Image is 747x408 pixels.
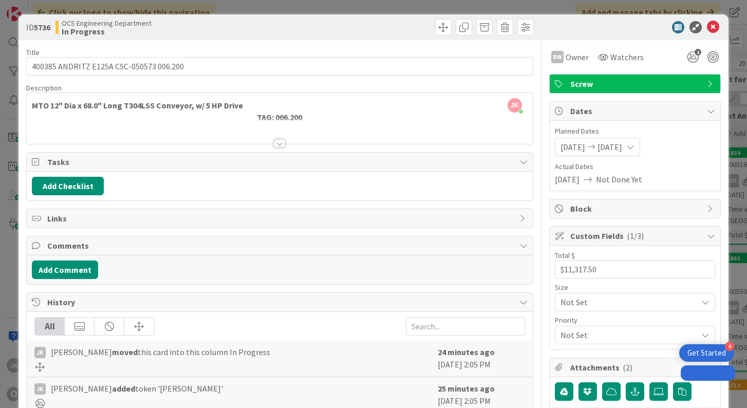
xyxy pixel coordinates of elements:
div: Size [555,284,715,291]
label: Total $ [555,251,575,260]
label: Title [26,48,40,57]
div: Get Started [687,348,726,358]
span: 2 [695,49,701,55]
b: In Progress [62,27,152,35]
span: [PERSON_NAME] this card into this column In Progress [51,346,270,358]
span: Not Set [561,328,692,342]
strong: MTO 12" Dia x 68.0" Long T304LSS Conveyor, w/ 5 HP Drive [32,100,243,110]
span: [DATE] [555,173,580,186]
div: All [35,318,65,335]
span: [DATE] [597,141,622,153]
b: 5736 [34,22,50,32]
span: Dates [570,105,702,117]
span: Planned Dates [555,126,715,137]
div: JK [34,347,46,358]
span: Owner [566,51,589,63]
span: JK [508,98,522,113]
span: ID [26,21,50,33]
span: Not Done Yet [596,173,642,186]
span: ( 1/3 ) [627,231,644,241]
b: added [112,383,135,394]
div: 4 [725,342,734,351]
span: ( 2 ) [623,362,632,373]
span: Watchers [610,51,644,63]
b: 25 minutes ago [438,383,495,394]
span: [PERSON_NAME] token '[PERSON_NAME]' [51,382,223,395]
span: Custom Fields [570,230,702,242]
div: [DATE] 2:05 PM [438,382,525,408]
button: Add Comment [32,261,98,279]
span: OCS Engineering Department [62,19,152,27]
div: [DATE] 2:05 PM [438,346,525,372]
span: Comments [47,239,514,252]
b: moved [112,347,138,357]
span: Description [26,83,62,92]
span: Tasks [47,156,514,168]
button: Add Checklist [32,177,104,195]
b: 24 minutes ago [438,347,495,357]
span: History [47,296,514,308]
strong: TAG: 006.200 [257,112,302,122]
div: Priority [555,317,715,324]
input: type card name here... [26,57,533,76]
span: Links [47,212,514,225]
span: Actual Dates [555,161,715,172]
div: Open Get Started checklist, remaining modules: 4 [679,344,734,362]
div: JK [34,383,46,395]
span: Attachments [570,361,702,374]
span: Not Set [561,295,692,309]
input: Search... [406,317,525,336]
span: [DATE] [561,141,585,153]
span: Block [570,202,702,215]
span: Screw [570,78,702,90]
div: BW [551,51,564,63]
